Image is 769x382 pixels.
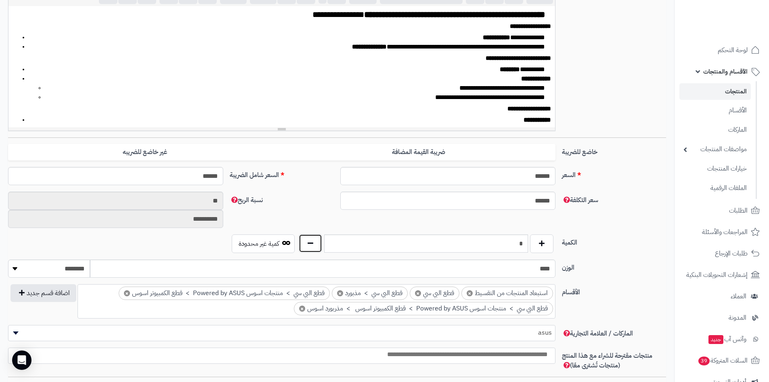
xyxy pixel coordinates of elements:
[679,351,764,370] a: السلات المتروكة39
[337,290,343,296] span: ×
[8,325,555,341] span: asus
[562,195,598,205] span: سعر التكلفة
[679,102,751,119] a: الأقسام
[559,144,669,157] label: خاضع للضريبة
[410,287,459,300] li: قطع البي سي
[230,195,263,205] span: نسبة الربح
[703,66,748,77] span: الأقسام والمنتجات
[559,284,669,297] label: الأقسام
[718,44,748,56] span: لوحة التحكم
[679,244,764,263] a: طلبات الإرجاع
[679,287,764,306] a: العملاء
[679,329,764,349] a: وآتس آبجديد
[559,260,669,272] label: الوزن
[559,167,669,180] label: السعر
[559,234,669,247] label: الكمية
[715,248,748,259] span: طلبات الإرجاع
[731,291,746,302] span: العملاء
[679,179,751,197] a: الملفات الرقمية
[467,290,473,296] span: ×
[679,40,764,60] a: لوحة التحكم
[282,144,555,160] label: ضريبة القيمة المضافة
[124,290,130,296] span: ×
[679,308,764,327] a: المدونة
[679,201,764,220] a: الطلبات
[294,302,553,315] li: قطع البي سي > منتجات اسوس Powered by ASUS > قطع الكمبيوتر اسوس > مذربورد اسوس
[8,144,282,160] label: غير خاضع للضريبه
[708,333,746,345] span: وآتس آب
[119,287,330,300] li: قطع البي سي > منتجات اسوس Powered by ASUS > قطع الكمبيوتر اسوس
[226,167,337,180] label: السعر شامل الضريبة
[686,269,748,281] span: إشعارات التحويلات البنكية
[679,83,751,100] a: المنتجات
[698,357,710,365] span: 39
[729,205,748,216] span: الطلبات
[562,351,652,370] span: منتجات مقترحة للشراء مع هذا المنتج (منتجات تُشترى معًا)
[714,23,761,40] img: logo-2.png
[679,160,751,177] a: خيارات المنتجات
[299,306,305,312] span: ×
[8,327,555,339] span: asus
[702,226,748,238] span: المراجعات والأسئلة
[708,335,723,344] span: جديد
[461,287,553,300] li: استبعاد المنتجات من التقسيط
[332,287,408,300] li: قطع البي سي > مذبورد
[679,121,751,139] a: الماركات
[679,222,764,242] a: المراجعات والأسئلة
[415,290,421,296] span: ×
[10,284,76,302] button: اضافة قسم جديد
[562,329,633,338] span: الماركات / العلامة التجارية
[679,265,764,285] a: إشعارات التحويلات البنكية
[679,141,751,158] a: مواصفات المنتجات
[698,355,748,366] span: السلات المتروكة
[12,350,31,370] div: Open Intercom Messenger
[729,312,746,323] span: المدونة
